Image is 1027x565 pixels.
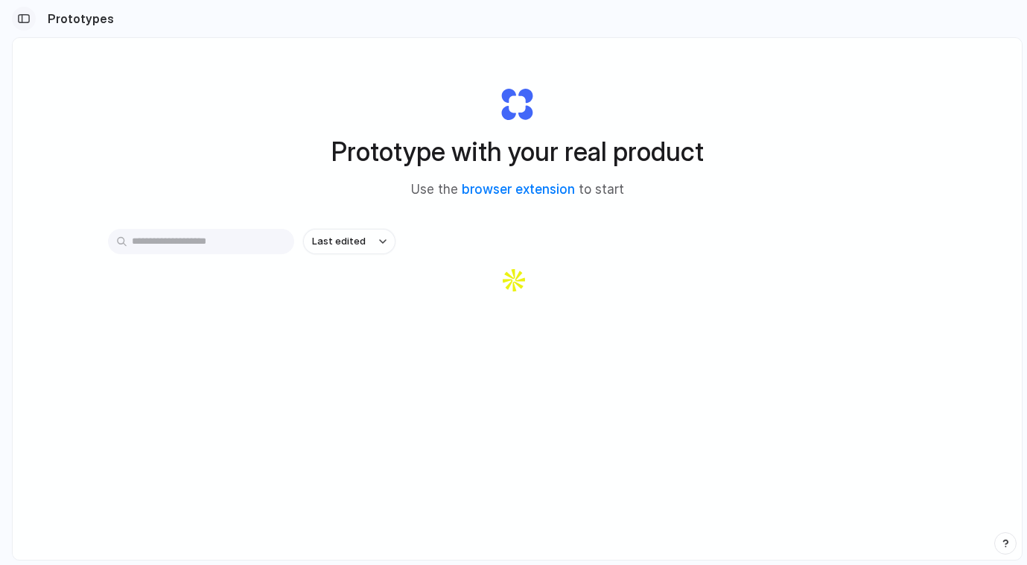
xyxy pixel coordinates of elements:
span: Last edited [312,234,366,249]
h1: Prototype with your real product [331,132,704,171]
a: browser extension [462,182,575,197]
span: Use the to start [411,180,624,200]
button: Last edited [303,229,395,254]
h2: Prototypes [42,10,114,28]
